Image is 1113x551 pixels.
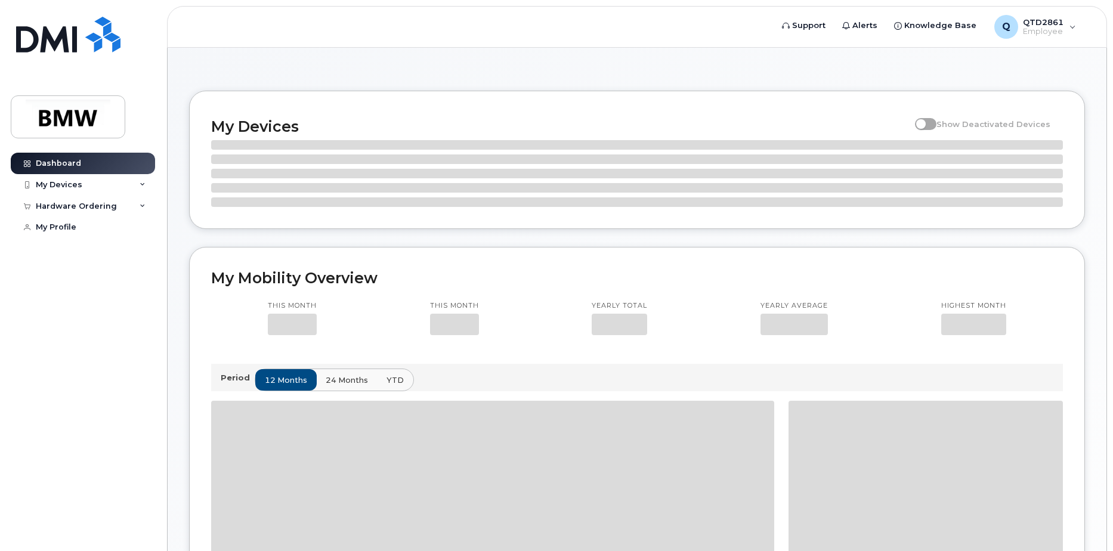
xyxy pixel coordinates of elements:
[268,301,317,311] p: This month
[936,119,1050,129] span: Show Deactivated Devices
[430,301,479,311] p: This month
[915,113,925,122] input: Show Deactivated Devices
[760,301,828,311] p: Yearly average
[941,301,1006,311] p: Highest month
[592,301,647,311] p: Yearly total
[326,374,368,386] span: 24 months
[211,269,1063,287] h2: My Mobility Overview
[387,374,404,386] span: YTD
[221,372,255,383] p: Period
[211,117,909,135] h2: My Devices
